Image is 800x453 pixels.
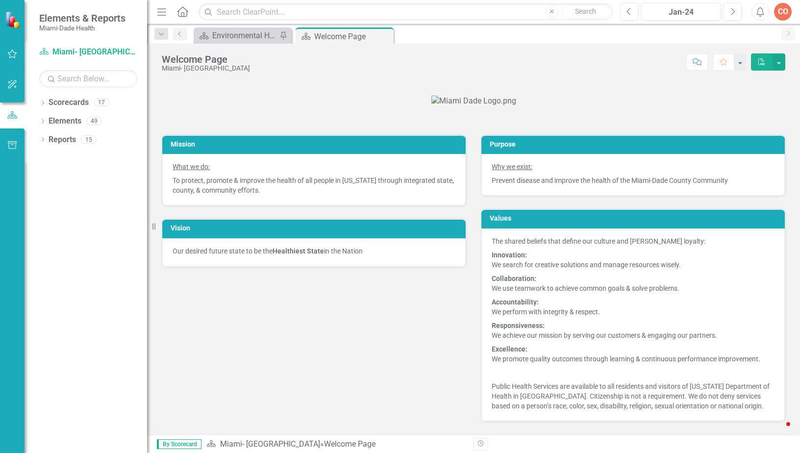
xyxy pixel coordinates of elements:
input: Search Below... [39,70,137,87]
h3: Mission [171,141,461,148]
strong: Responsiveness: [492,322,545,329]
div: 49 [86,117,102,126]
button: CO [774,3,792,21]
p: We promote quality outcomes through learning & continuous performance improvement. [492,342,775,366]
p: The shared beliefs that define our culture and [PERSON_NAME] loyalty: [492,236,775,248]
span: Elements & Reports [39,12,125,24]
div: 15 [81,135,97,144]
p: We achieve our mission by serving our customers & engaging our partners. [492,319,775,342]
strong: Innovation: [492,251,527,259]
strong: Accountability: [492,298,539,306]
small: Miami-Dade Health [39,24,125,32]
span: Why we exist: [492,163,532,171]
div: Jan-24 [645,6,718,18]
div: Welcome Page [314,30,391,43]
p: We search for creative solutions and manage resources wisely. [492,248,775,272]
button: Search [561,5,610,19]
h3: Values [490,215,780,222]
strong: Healthiest State [273,247,324,255]
h3: Vision [171,225,461,232]
div: Welcome Page [162,54,250,65]
div: Welcome Page [324,439,375,449]
a: Reports [49,134,76,146]
iframe: Intercom live chat [767,420,790,443]
strong: Collaboration: [492,275,536,282]
div: Environmental Health Landing Page [212,29,277,42]
p: Prevent disease and improve the health of the Miami-Dade County Community [492,174,775,185]
input: Search ClearPoint... [199,3,613,21]
p: We use teamwork to achieve common goals & solve problems. [492,272,775,295]
span: By Scorecard [157,439,201,449]
h3: Purpose [490,141,780,148]
a: Miami- [GEOGRAPHIC_DATA] [220,439,320,449]
p: We perform with integrity & respect. [492,295,775,319]
div: Miami- [GEOGRAPHIC_DATA] [162,65,250,72]
p: Public Health Services are available to all residents and visitors of [US_STATE] Department of He... [492,379,775,411]
strong: Excellence: [492,345,527,353]
a: Scorecards [49,97,89,108]
button: Jan-24 [641,3,721,21]
a: Elements [49,116,81,127]
div: 17 [94,99,109,107]
p: Our desired future state to be the in the Nation [173,246,455,256]
p: To protect, promote & improve the health of all people in [US_STATE] through integrated state, co... [173,174,455,195]
a: Environmental Health Landing Page [196,29,277,42]
img: Miami Dade Logo.png [431,96,516,107]
img: ClearPoint Strategy [5,11,22,28]
span: Search [575,7,596,15]
div: » [206,439,466,450]
a: Miami- [GEOGRAPHIC_DATA] [39,47,137,58]
span: What we do: [173,163,210,171]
